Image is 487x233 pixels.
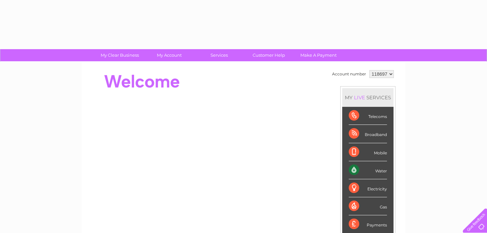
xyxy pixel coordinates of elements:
td: Account number [330,68,368,80]
a: My Account [143,49,196,61]
a: My Clear Business [93,49,147,61]
div: Gas [349,197,387,215]
div: Water [349,161,387,179]
a: Make A Payment [292,49,345,61]
div: LIVE [353,94,366,101]
div: MY SERVICES [342,88,394,107]
a: Customer Help [242,49,296,61]
div: Electricity [349,179,387,197]
div: Payments [349,215,387,233]
div: Broadband [349,125,387,143]
div: Mobile [349,143,387,161]
a: Services [192,49,246,61]
div: Telecoms [349,107,387,125]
